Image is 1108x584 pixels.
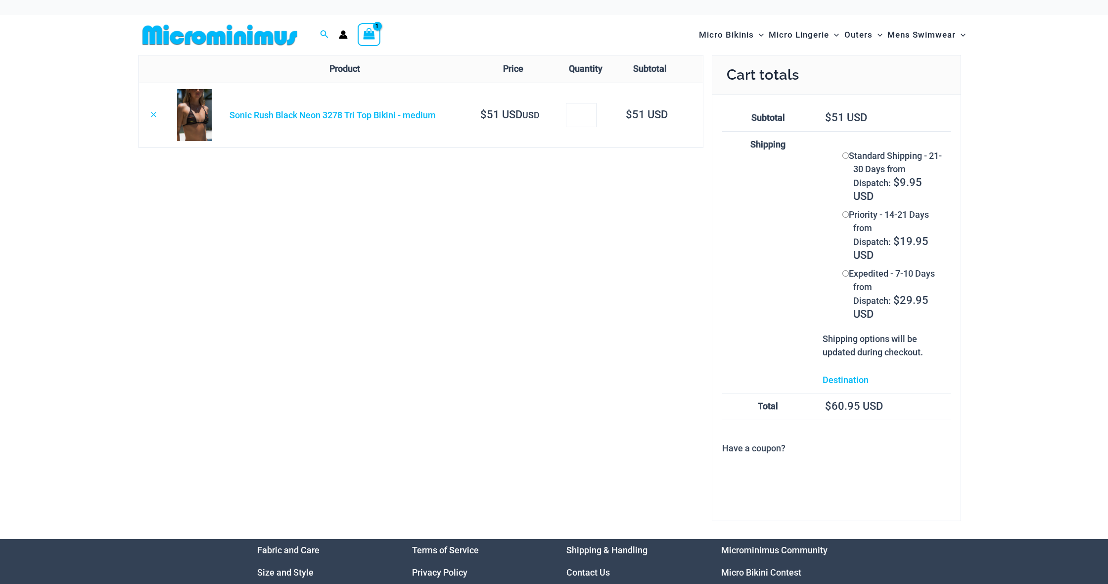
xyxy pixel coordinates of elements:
a: Shipping & Handling [566,545,647,555]
th: Shipping [722,131,814,393]
th: Price [469,55,557,83]
a: Mens SwimwearMenu ToggleMenu Toggle [885,20,968,50]
span: $ [893,235,900,247]
a: Privacy Policy [412,567,467,578]
span: Menu Toggle [829,22,839,48]
span: $ [893,176,900,189]
span: Mens Swimwear [887,22,956,48]
a: Sonic Rush Black Neon 3278 Tri Top Bikini - medium [230,110,436,120]
a: Micro BikinisMenu ToggleMenu Toggle [696,20,766,50]
a: Account icon link [339,30,348,39]
a: Contact Us [566,567,610,578]
bdi: 60.95 USD [825,400,883,412]
span: Micro Lingerie [769,22,829,48]
span: Menu Toggle [956,22,966,48]
p: Shipping options will be updated during checkout. [823,332,942,359]
span: Menu Toggle [873,22,882,48]
span: Micro Bikinis [699,22,754,48]
span: $ [626,108,632,121]
th: Subtotal [614,55,703,83]
bdi: 29.95 USD [853,294,928,320]
span: $ [825,400,831,412]
label: Expedited - 7-10 Days from Dispatch: [849,268,935,320]
a: Size and Style [257,567,314,578]
nav: Site Navigation [695,18,969,51]
a: Proceed to checkout [722,465,951,502]
bdi: 19.95 USD [853,235,928,261]
label: Priority - 14-21 Days from Dispatch: [849,209,929,261]
a: Micro Bikini Contest [721,567,801,578]
a: Terms of Service [412,545,479,555]
a: Micro LingerieMenu ToggleMenu Toggle [766,20,841,50]
span: $ [825,111,831,124]
span: $ [480,108,487,121]
img: MM SHOP LOGO FLAT [138,24,301,46]
bdi: 51 USD [626,108,668,121]
th: Quantity [557,55,614,83]
img: Sonic Rush Black Neon 3278 Tri Top 01 [177,89,212,141]
bdi: 9.95 USD [853,176,922,202]
p: Have a coupon? [722,441,785,456]
th: Product [221,55,469,83]
bdi: 51 USD [825,111,867,124]
a: Destination [823,375,869,385]
th: Total [722,393,814,420]
span: Outers [844,22,873,48]
h2: Cart totals [712,55,961,95]
span: $ [893,294,900,306]
label: Standard Shipping - 21-30 Days from Dispatch: [849,150,942,202]
a: View Shopping Cart, 1 items [358,23,380,46]
a: OutersMenu ToggleMenu Toggle [842,20,885,50]
td: USD [469,83,557,147]
bdi: 51 USD [480,108,522,121]
a: Microminimus Community [721,545,828,555]
th: Subtotal [722,105,814,131]
a: Remove Sonic Rush Black Neon 3278 Tri Top Bikini - medium from cart [149,108,158,123]
a: Search icon link [320,29,329,41]
a: Fabric and Care [257,545,320,555]
span: Menu Toggle [754,22,764,48]
input: Product quantity [566,103,597,127]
